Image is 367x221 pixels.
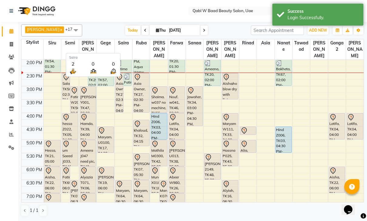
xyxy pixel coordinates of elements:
[62,113,78,139] div: hessa Z022, TK05, 04:00 PM-05:00 PM, Hair Retinoal Growth Treatment
[97,39,114,47] span: Gege
[25,113,43,119] div: 4:00 PM
[25,126,43,133] div: 4:30 PM
[62,140,78,166] div: um Saeed J033, TK41, 05:00 PM-06:00 PM, Activation Hair Treatment
[59,27,62,32] a: x
[308,26,328,35] button: ADD NEW
[109,60,117,67] div: 0
[69,60,77,67] div: 2
[116,180,131,206] div: Maryam, TK64, 06:30 PM-07:30 PM, Natural Hair Color - Roots
[80,167,96,193] div: Alyazia T071, TK06, 06:00 PM-07:00 PM, Activation Hair Treatment
[30,207,38,214] span: 1 / 1
[25,193,43,200] div: 7:00 PM
[151,87,167,112] div: Shaima. w037 no machine, TK55, 03:00 PM-04:00 PM, Petrulum Hair Treatment
[240,127,256,135] div: Hessa, TK21, 04:30 PM-04:50 PM, Hair Consutation
[25,73,43,79] div: 2:30 PM
[25,100,43,106] div: 3:30 PM
[80,87,96,112] div: [PERSON_NAME] Y001, TK47, 03:00 PM-04:00 PM, Emergency Hair Treatment Mask
[45,194,60,219] div: Maryam. W051, TK73, 07:00 PM-08:00 PM, Hair Retinoal Growth Treatment
[221,39,239,60] span: [PERSON_NAME]
[222,113,238,139] div: Maryam W111, TK33, 04:00 PM-05:00 PM, Activation Hair Treatment
[204,60,220,86] div: Ameena, TK20, 02:00 PM-03:00 PM, Lymphatic Body Massage
[80,194,96,219] div: Shamma. I038, TK31, 07:00 PM-08:00 PM, Activation Hair Treatment
[309,28,327,33] span: ADD NEW
[115,39,132,47] span: Saira
[151,140,167,166] div: Mathila M0300, TK42, 05:00 PM-06:00 PM, Activation Hair Treatment
[98,167,113,193] div: [PERSON_NAME], TK19, 06:00 PM-07:00 PM, Scalp Facial Treatment
[25,167,43,173] div: 6:00 PM
[25,153,43,160] div: 5:30 PM
[187,87,203,126] div: Jawaher, TK34, 03:00 PM-04:30 PM, Aqua Water Hair Protein - Roots
[347,113,363,139] div: Latifa, TK04, 04:00 PM-05:00 PM, Pedicure
[79,39,97,60] span: [PERSON_NAME]
[288,15,359,21] div: Login Successfully.
[222,140,238,166] div: Hassna P025, TK43, 05:00 PM-06:00 PM, Activation Hair Treatment
[222,180,238,206] div: Alyiah, TK16, 06:30 PM-07:30 PM, Activation Hair Treatment
[346,39,364,60] span: [PERSON_NAME]
[25,86,43,93] div: 3:00 PM
[154,28,167,33] span: Thu
[276,60,291,86] div: Bakheta, TK67, 02:00 PM-03:00 PM, Scalp Facail Treatment
[25,140,43,146] div: 5:00 PM
[61,39,79,47] span: Semi
[65,27,77,32] span: +17
[27,27,59,32] span: [PERSON_NAME]
[169,140,185,166] div: [PERSON_NAME] U013, TK38, 05:00 PM-06:00 PM, Activation Hair Treatment
[133,73,149,112] div: Asia Owner, TK27, 02:30 PM-04:00 PM, Activation Hair Treatment
[22,39,43,46] div: Stylist
[151,167,159,193] div: Muna X010, TK18, 06:00 PM-07:00 PM, Green Growth Hair Treatment
[25,180,43,186] div: 6:30 PM
[186,39,204,47] span: Sanaa
[45,167,60,193] div: Aisha, TK22, 06:00 PM-07:00 PM, [GEOGRAPHIC_DATA]
[98,127,113,153] div: Maryam. U0100, TK17, 04:30 PM-05:30 PM, Hair Growth Treatment
[70,180,78,206] div: [PERSON_NAME], TK07, 06:30 PM-07:30 PM, Slimming Body Massage / Roller - 60 min
[133,180,149,206] div: Maryam, TK64, 06:30 PM-07:30 PM, Natural Hair Color - Roots
[160,180,167,206] div: Marwa K070/U032, TK01, 06:30 PM-07:30 PM, Activation Hair Treatment
[329,167,345,193] div: Aisha, TK22, 06:00 PM-07:00 PM, Pedicure
[204,39,221,60] span: [PERSON_NAME]
[133,154,149,179] div: [PERSON_NAME], TK07, 05:30 PM-06:30 PM, Scalp Facail Treatment
[151,113,167,139] div: Hind Z006, TK03, 04:00 PM-05:00 PM, Activation Hair Treatment
[328,39,346,53] span: Gonga 2
[239,39,257,47] span: Rinad
[168,39,186,47] span: Farwa
[133,39,150,47] span: Ruba
[329,113,345,139] div: Latifa, TK04, 04:00 PM-05:00 PM, [GEOGRAPHIC_DATA]
[89,60,97,67] div: 0
[69,67,77,75] img: serve.png
[125,26,140,35] span: Today
[169,113,185,139] div: Latifa, TK04, 04:00 PM-05:00 PM, Activation Hair Treatment
[25,60,43,66] div: 2:00 PM
[257,39,274,47] span: Asia
[310,39,328,60] span: [PERSON_NAME]
[240,140,256,153] div: Alia, TK71, 05:00 PM-05:30 PM, Hair Consultaion Free instead of 200AED with Package
[15,2,57,19] img: logo
[276,127,291,153] div: Hind Z006, TK03, 04:30 PM-05:30 PM, Signature Spa
[293,39,310,53] span: Tawadod
[204,154,220,179] div: [PERSON_NAME] 2149, TK48, 05:30 PM-06:30 PM, Body Massage Relaxation - 60 min
[44,39,61,47] span: Siru
[251,26,304,35] input: Search Appointment
[169,194,185,219] div: Khawla. 2189/B012/I08/R051, TK28, 07:00 PM-08:00 PM, Petrulum Hair Treatment
[133,120,149,146] div: khaloud, TK32, 04:15 PM-05:15 PM, Scalp Facail Treatment
[80,113,96,139] div: Hamda, TK39, 04:00 PM-05:00 PM, Magic Hair Treatemnt
[116,73,123,112] div: Asia Owner, TK27, 02:30 PM-04:00 PM, Activation Hair Treatment
[169,167,185,193] div: Abeer W980, TK26, 06:00 PM-07:00 PM, Activation Hair Treatment
[45,140,60,166] div: Hessa, TK21, 05:00 PM-06:00 PM, Activation Hair Treatment
[124,73,131,86] div: Fatima X008, TK72, 02:30 PM-03:00 PM, Blow Dry
[69,55,117,60] div: Saira
[288,8,359,15] div: Success
[167,26,197,35] input: 2025-09-04
[109,67,117,75] img: wait_time.png
[70,87,78,112] div: Fatima W202, TK56, 03:00 PM-04:00 PM, Activation Hair Treatment
[150,39,168,60] span: [PERSON_NAME]
[222,73,238,99] div: Aisha/no blow dry with Saira L065/Q040, TK70, 02:30 PM-03:30 PM, Emergency Hair Treatment Mask
[116,60,131,72] div: Fatima X008, TK72, 02:00 PM-02:30 PM, Layeres Hair Cut
[342,197,361,215] iframe: chat widget
[275,39,292,53] span: Nanate
[89,67,97,75] img: queue.png
[62,167,70,193] div: Fatima, TK69, 06:00 PM-07:00 PM, Hair Growth Treatment
[169,87,185,112] div: Nouf. w041, TK46, 03:00 PM-04:00 PM, Activation Hair Treatment
[80,140,96,166] div: Ameera J047 need pic, TK40, 05:00 PM-06:00 PM, Activation Hair Treatment
[62,73,70,99] div: Salama, TK58, 02:30 PM-03:30 PM, Activation Hair Treatment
